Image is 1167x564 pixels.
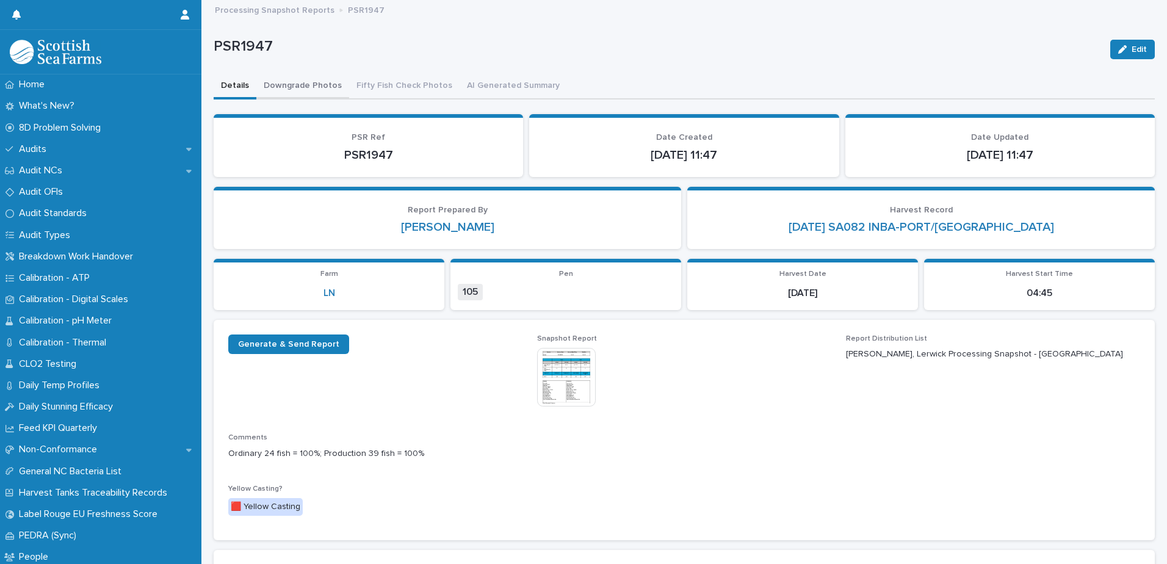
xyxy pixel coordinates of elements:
p: [DATE] [695,287,911,299]
p: 8D Problem Solving [14,122,110,134]
span: Date Updated [971,133,1028,142]
p: PSR1947 [228,148,508,162]
p: General NC Bacteria List [14,466,131,477]
p: CLO2 Testing [14,358,86,370]
p: PSR1947 [348,2,385,16]
span: PSR Ref [352,133,385,142]
span: Report Distribution List [846,335,927,342]
span: Harvest Date [779,270,826,278]
p: Audit OFIs [14,186,73,198]
p: Audit NCs [14,165,72,176]
span: 105 [458,284,483,300]
a: [DATE] SA082 INBA-PORT/[GEOGRAPHIC_DATA] [789,220,1054,234]
p: Breakdown Work Handover [14,251,143,262]
p: Calibration - ATP [14,272,99,284]
p: Harvest Tanks Traceability Records [14,487,177,499]
a: [PERSON_NAME] [401,220,494,234]
button: Details [214,74,256,99]
p: Daily Temp Profiles [14,380,109,391]
p: Ordinary 24 fish = 100%; Production 39 fish = 100% [228,447,1140,460]
p: Audits [14,143,56,155]
p: 04:45 [931,287,1147,299]
p: [PERSON_NAME], Lerwick Processing Snapshot - [GEOGRAPHIC_DATA] [846,348,1140,361]
p: Audit Types [14,230,80,241]
p: Calibration - Thermal [14,337,116,349]
p: Label Rouge EU Freshness Score [14,508,167,520]
button: Downgrade Photos [256,74,349,99]
div: 🟥 Yellow Casting [228,498,303,516]
p: PEDRA (Sync) [14,530,86,541]
span: Harvest Record [890,206,953,214]
p: Daily Stunning Efficacy [14,401,123,413]
button: AI Generated Summary [460,74,567,99]
span: Snapshot Report [537,335,597,342]
span: Pen [559,270,573,278]
p: Calibration - pH Meter [14,315,121,327]
p: PSR1947 [214,38,1100,56]
p: What's New? [14,100,84,112]
p: [DATE] 11:47 [860,148,1140,162]
img: mMrefqRFQpe26GRNOUkG [10,40,101,64]
span: Generate & Send Report [238,340,339,349]
p: Calibration - Digital Scales [14,294,138,305]
p: Processing Snapshot Reports [215,2,334,16]
span: Date Created [656,133,712,142]
button: Edit [1110,40,1155,59]
span: Harvest Start Time [1006,270,1073,278]
button: Fifty Fish Check Photos [349,74,460,99]
a: LN [323,287,335,299]
span: Edit [1132,45,1147,54]
p: People [14,551,58,563]
p: Audit Standards [14,208,96,219]
p: Feed KPI Quarterly [14,422,107,434]
span: Report Prepared By [408,206,488,214]
p: Non-Conformance [14,444,107,455]
span: Farm [320,270,338,278]
span: Comments [228,434,267,441]
span: Yellow Casting? [228,485,283,493]
p: Home [14,79,54,90]
a: Generate & Send Report [228,334,349,354]
p: [DATE] 11:47 [544,148,824,162]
